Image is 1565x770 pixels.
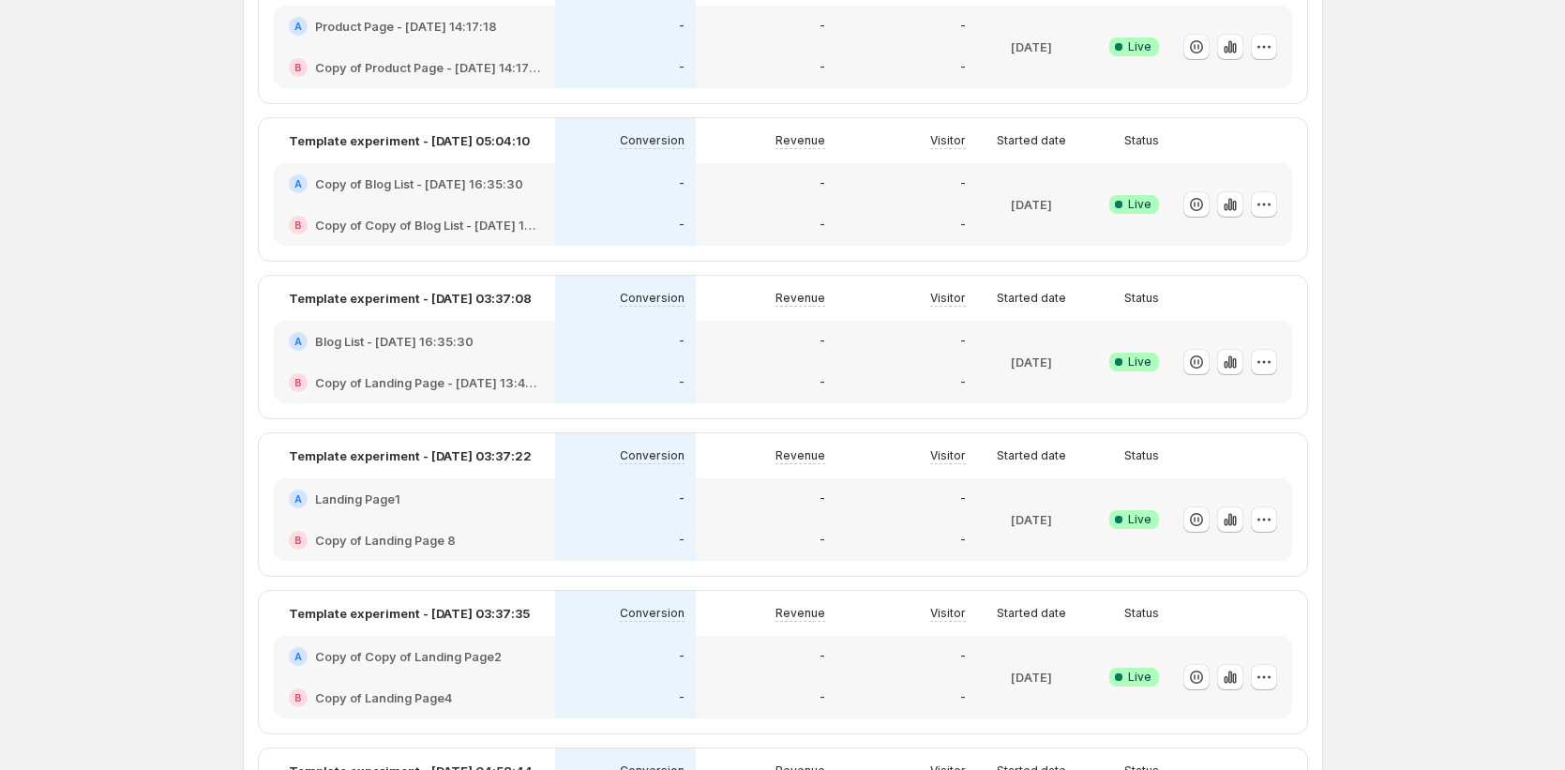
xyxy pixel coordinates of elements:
p: - [679,375,685,390]
p: Status [1124,291,1159,306]
p: - [820,375,825,390]
p: - [960,19,966,34]
p: Conversion [620,448,685,463]
h2: B [294,692,302,703]
p: Revenue [775,291,825,306]
span: Live [1128,355,1151,370]
p: Template experiment - [DATE] 03:37:35 [289,604,530,623]
p: - [679,334,685,349]
span: Live [1128,197,1151,212]
p: - [960,334,966,349]
h2: Copy of Copy of Landing Page2 [315,647,502,666]
p: Started date [997,448,1066,463]
p: Visitor [930,133,966,148]
p: - [820,176,825,191]
h2: Copy of Landing Page 8 [315,531,456,550]
p: - [679,218,685,233]
p: Started date [997,133,1066,148]
p: [DATE] [1011,510,1052,529]
p: Status [1124,133,1159,148]
p: - [679,60,685,75]
span: Live [1128,39,1151,54]
h2: B [294,377,302,388]
h2: Copy of Product Page - [DATE] 14:17:18 [315,58,540,77]
p: Status [1124,448,1159,463]
h2: Copy of Landing Page - [DATE] 13:41:27 [315,373,540,392]
p: Started date [997,606,1066,621]
h2: Copy of Copy of Blog List - [DATE] 16:35:30 [315,216,540,234]
p: [DATE] [1011,353,1052,371]
p: - [820,218,825,233]
p: Visitor [930,606,966,621]
p: - [679,19,685,34]
p: - [960,60,966,75]
p: Revenue [775,133,825,148]
p: - [960,491,966,506]
h2: B [294,62,302,73]
p: Revenue [775,606,825,621]
p: - [679,491,685,506]
h2: Product Page - [DATE] 14:17:18 [315,17,497,36]
p: Template experiment - [DATE] 05:04:10 [289,131,530,150]
p: - [960,649,966,664]
span: Live [1128,512,1151,527]
p: - [960,218,966,233]
p: - [679,649,685,664]
h2: A [294,336,302,347]
p: - [960,375,966,390]
h2: Copy of Landing Page4 [315,688,452,707]
p: - [820,334,825,349]
p: - [960,533,966,548]
span: Live [1128,670,1151,685]
p: Status [1124,606,1159,621]
h2: Blog List - [DATE] 16:35:30 [315,332,474,351]
p: Visitor [930,291,966,306]
p: Template experiment - [DATE] 03:37:22 [289,446,532,465]
h2: B [294,219,302,231]
p: - [679,690,685,705]
h2: B [294,535,302,546]
p: - [820,690,825,705]
p: - [679,176,685,191]
p: Conversion [620,133,685,148]
h2: A [294,178,302,189]
p: Conversion [620,606,685,621]
p: Conversion [620,291,685,306]
p: - [960,176,966,191]
p: - [820,19,825,34]
p: Template experiment - [DATE] 03:37:08 [289,289,532,308]
p: [DATE] [1011,38,1052,56]
p: - [820,60,825,75]
h2: A [294,651,302,662]
p: Revenue [775,448,825,463]
h2: Landing Page1 [315,490,400,508]
p: Visitor [930,448,966,463]
p: - [820,649,825,664]
p: - [960,690,966,705]
h2: A [294,493,302,505]
p: - [820,533,825,548]
p: [DATE] [1011,668,1052,687]
p: Started date [997,291,1066,306]
h2: Copy of Blog List - [DATE] 16:35:30 [315,174,523,193]
p: - [820,491,825,506]
p: [DATE] [1011,195,1052,214]
p: - [679,533,685,548]
h2: A [294,21,302,32]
